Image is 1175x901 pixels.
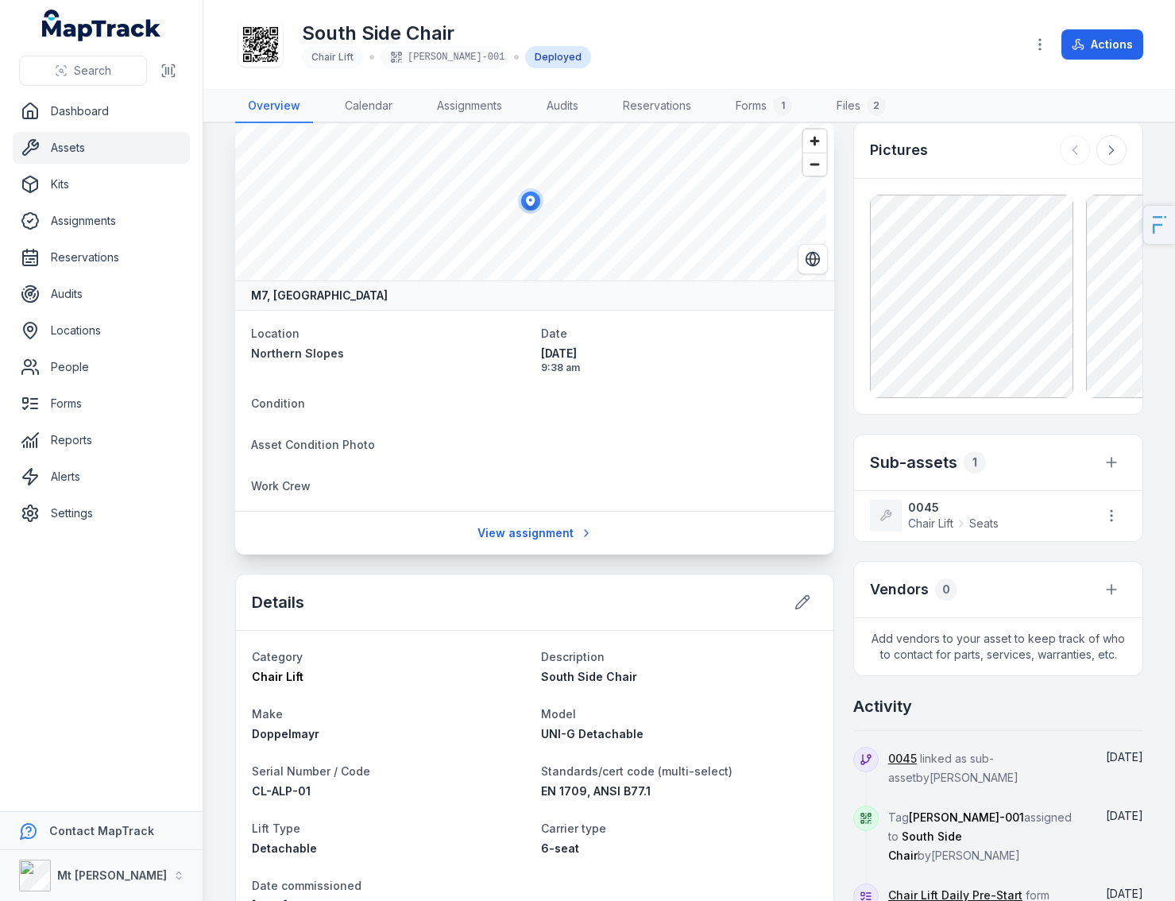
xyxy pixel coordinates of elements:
button: Zoom in [803,130,826,153]
strong: Contact MapTrack [49,824,154,837]
div: 0 [935,578,957,601]
span: linked as sub-asset by [PERSON_NAME] [888,752,1018,784]
span: 6-seat [541,841,579,855]
span: Condition [251,396,305,410]
span: Make [252,707,283,721]
span: Model [541,707,576,721]
span: Northern Slopes [251,346,344,360]
span: Chair Lift [252,670,303,683]
span: Add vendors to your asset to keep track of who to contact for parts, services, warranties, etc. [854,618,1142,675]
span: EN 1709, ANSI B77.1 [541,784,651,798]
span: Standards/cert code (multi-select) [541,764,732,778]
h2: Details [252,591,304,613]
span: [DATE] [1106,887,1143,900]
span: Location [251,327,300,340]
h3: Pictures [870,139,928,161]
span: [DATE] [1106,750,1143,764]
a: Kits [13,168,190,200]
div: 2 [867,96,886,115]
button: Actions [1061,29,1143,60]
a: Overview [235,90,313,123]
h3: Vendors [870,578,929,601]
a: Reports [13,424,190,456]
span: Seats [969,516,999,532]
span: Asset Condition Photo [251,438,375,451]
h2: Sub-assets [870,451,957,474]
div: Deployed [525,46,591,68]
button: Switch to Satellite View [798,244,828,274]
span: Tag assigned to by [PERSON_NAME] [888,810,1072,862]
span: Chair Lift [311,51,354,63]
span: Detachable [252,841,317,855]
span: Search [74,63,111,79]
a: Reservations [13,242,190,273]
a: Reservations [610,90,704,123]
div: [PERSON_NAME]-001 [381,46,508,68]
span: Category [252,650,303,663]
a: Forms1 [723,90,805,123]
strong: 0045 [908,500,1080,516]
span: Chair Lift [908,516,953,532]
span: Date commissioned [252,879,361,892]
div: 1 [773,96,792,115]
a: Calendar [332,90,405,123]
a: Settings [13,497,190,529]
a: Audits [534,90,591,123]
a: People [13,351,190,383]
span: Work Crew [251,479,311,493]
a: 0045Chair LiftSeats [870,500,1080,532]
span: Carrier type [541,822,606,835]
span: [DATE] [541,346,818,362]
a: Audits [13,278,190,310]
span: Lift Type [252,822,300,835]
span: CL-ALP-01 [252,784,311,798]
span: Doppelmayr [252,727,319,741]
a: View assignment [467,518,603,548]
button: Search [19,56,147,86]
span: [PERSON_NAME]-001 [909,810,1024,824]
h2: Activity [853,695,912,717]
a: MapTrack [42,10,161,41]
span: [DATE] [1106,809,1143,822]
strong: M7, [GEOGRAPHIC_DATA] [251,288,388,304]
time: 18/08/2025, 9:41:49 am [1106,809,1143,822]
time: 18/08/2025, 9:40:04 am [1106,887,1143,900]
a: Assets [13,132,190,164]
span: Date [541,327,567,340]
a: Files2 [824,90,899,123]
a: Forms [13,388,190,420]
a: Dashboard [13,95,190,127]
span: Serial Number / Code [252,764,370,778]
a: Alerts [13,461,190,493]
a: Assignments [424,90,515,123]
button: Zoom out [803,153,826,176]
span: 9:38 am [541,362,818,374]
span: South Side Chair [541,670,637,683]
a: Assignments [13,205,190,237]
canvas: Map [235,122,826,280]
a: Northern Slopes [251,346,528,362]
div: 1 [964,451,986,474]
span: Description [541,650,605,663]
time: 18/08/2025, 9:38:19 am [541,346,818,374]
a: 0045 [888,751,917,767]
a: Locations [13,315,190,346]
span: UNI-G Detachable [541,727,644,741]
h1: South Side Chair [302,21,591,46]
strong: Mt [PERSON_NAME] [57,868,167,882]
span: South Side Chair [888,829,962,862]
time: 18/08/2025, 9:54:41 am [1106,750,1143,764]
